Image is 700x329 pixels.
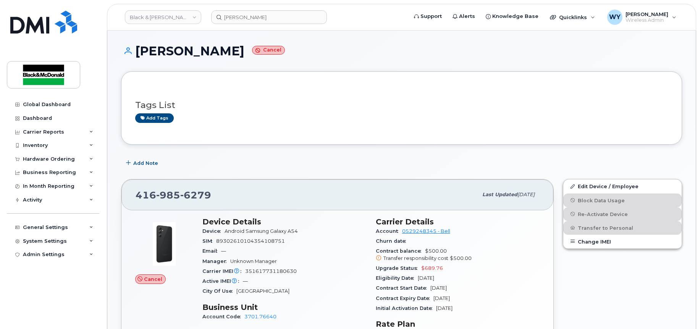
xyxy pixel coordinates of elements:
[563,221,682,235] button: Transfer to Personal
[376,319,540,329] h3: Rate Plan
[430,285,447,291] span: [DATE]
[202,258,230,264] span: Manager
[563,235,682,248] button: Change IMEI
[202,288,236,294] span: City Of Use
[144,276,162,283] span: Cancel
[376,275,418,281] span: Eligibility Date
[436,305,453,311] span: [DATE]
[433,295,450,301] span: [DATE]
[563,207,682,221] button: Re-Activate Device
[141,221,187,267] img: image20231002-3703462-17nx3v8.jpeg
[202,217,367,226] h3: Device Details
[135,100,668,110] h3: Tags List
[376,265,421,271] span: Upgrade Status
[202,248,221,254] span: Email
[121,156,165,170] button: Add Note
[421,265,443,271] span: $689.76
[202,238,216,244] span: SIM
[156,189,180,201] span: 985
[376,228,402,234] span: Account
[418,275,434,281] span: [DATE]
[245,268,297,274] span: 351617731180630
[376,285,430,291] span: Contract Start Date
[517,192,535,197] span: [DATE]
[135,113,174,123] a: Add tags
[202,314,244,319] span: Account Code
[402,228,450,234] a: 0529248345 - Bell
[216,238,285,244] span: 89302610104354108751
[376,305,436,311] span: Initial Activation Date
[202,278,243,284] span: Active IMEI
[563,194,682,207] button: Block Data Usage
[244,314,276,319] a: 3701.76640
[133,160,158,167] span: Add Note
[121,44,682,58] h1: [PERSON_NAME]
[578,211,628,217] span: Re-Activate Device
[383,255,448,261] span: Transfer responsibility cost
[230,258,277,264] span: Unknown Manager
[225,228,298,234] span: Android Samsung Galaxy A54
[236,288,289,294] span: [GEOGRAPHIC_DATA]
[180,189,211,201] span: 6279
[376,217,540,226] h3: Carrier Details
[376,295,433,301] span: Contract Expiry Date
[376,248,540,262] span: $500.00
[202,303,367,312] h3: Business Unit
[136,189,211,201] span: 416
[243,278,248,284] span: —
[563,179,682,193] a: Edit Device / Employee
[202,228,225,234] span: Device
[202,268,245,274] span: Carrier IMEI
[482,192,517,197] span: Last updated
[450,255,472,261] span: $500.00
[221,248,226,254] span: —
[252,46,285,55] small: Cancel
[376,248,425,254] span: Contract balance
[376,238,410,244] span: Churn date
